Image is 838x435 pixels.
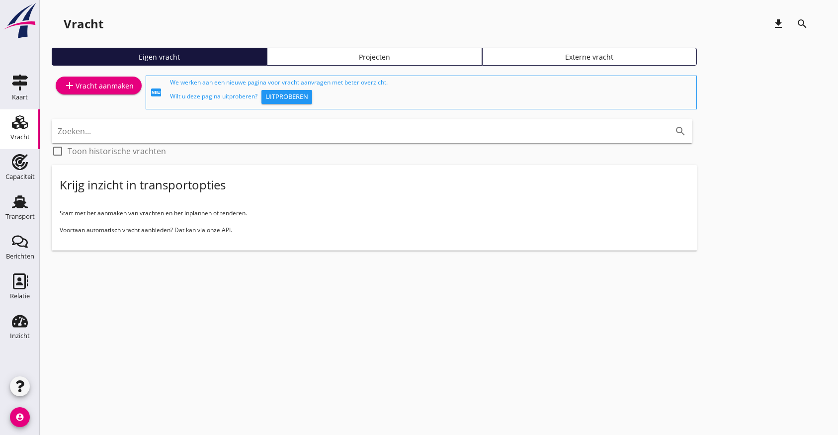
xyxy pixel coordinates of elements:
[487,52,693,62] div: Externe vracht
[150,87,162,98] i: fiber_new
[56,52,262,62] div: Eigen vracht
[64,80,134,91] div: Vracht aanmaken
[58,123,659,139] input: Zoeken...
[170,78,692,107] div: We werken aan een nieuwe pagina voor vracht aanvragen met beter overzicht. Wilt u deze pagina uit...
[60,209,689,218] p: Start met het aanmaken van vrachten en het inplannen of tenderen.
[5,174,35,180] div: Capaciteit
[674,125,686,137] i: search
[10,293,30,299] div: Relatie
[10,134,30,140] div: Vracht
[267,48,482,66] a: Projecten
[64,16,103,32] div: Vracht
[6,253,34,260] div: Berichten
[64,80,76,91] i: add
[796,18,808,30] i: search
[52,48,267,66] a: Eigen vracht
[10,333,30,339] div: Inzicht
[60,226,689,235] p: Voortaan automatisch vracht aanbieden? Dat kan via onze API.
[60,177,226,193] div: Krijg inzicht in transportopties
[10,407,30,427] i: account_circle
[12,94,28,100] div: Kaart
[265,92,308,102] div: Uitproberen
[271,52,478,62] div: Projecten
[56,77,142,94] a: Vracht aanmaken
[2,2,38,39] img: logo-small.a267ee39.svg
[5,213,35,220] div: Transport
[261,90,312,104] button: Uitproberen
[68,146,166,156] label: Toon historische vrachten
[772,18,784,30] i: download
[482,48,697,66] a: Externe vracht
